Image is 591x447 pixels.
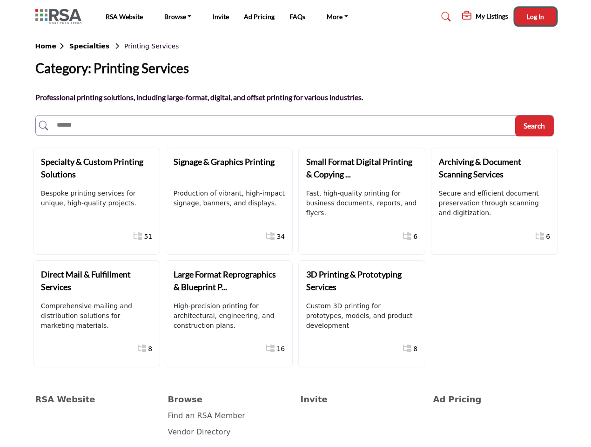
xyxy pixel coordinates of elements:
[306,156,412,179] b: Small Format Digital Printing & Copying ...
[301,393,423,406] a: Invite
[476,12,508,20] h5: My Listings
[306,301,418,331] p: Custom 3D printing for prototypes, models, and product development
[41,269,131,292] b: Direct Mail & Fulfillment Services
[244,13,275,20] a: Ad Pricing
[41,156,143,179] b: Specialty & Custom Printing Solutions
[536,232,544,240] i: Show All 6 Sub-Categories
[403,345,411,352] i: Show All 8 Sub-Categories
[168,393,291,406] a: Browse
[174,189,285,208] p: Production of vibrant, high-impact signage, banners, and displays.
[35,42,69,50] b: Home
[515,115,554,136] button: Search
[148,340,152,358] a: 8
[168,411,245,420] a: Find an RSA Member
[168,427,231,436] a: Vendor Directory
[174,156,275,167] b: Signage & Graphics Printing
[306,269,402,292] b: 3D Printing & Prototyping Services
[546,228,550,245] a: 6
[144,228,152,245] a: 51
[35,393,158,406] a: RSA Website
[524,121,545,130] span: Search
[266,345,275,352] i: Show All 16 Sub-Categories
[439,156,521,179] b: Archiving & Document Scanning Services
[41,189,153,208] p: Bespoke printing services for unique, high-quality projects.
[527,13,544,20] span: Log In
[432,9,457,24] a: Search
[174,301,285,331] p: High-precision printing for architectural, engineering, and construction plans.
[158,10,198,23] a: Browse
[69,42,109,50] b: Specialties
[174,269,276,292] b: Large Format Reprographics & Blueprint P...
[289,13,305,20] a: FAQs
[403,232,411,240] i: Show All 6 Sub-Categories
[41,301,153,331] p: Comprehensive mailing and distribution solutions for marketing materials.
[35,9,86,24] img: Site Logo
[213,13,229,20] a: Invite
[124,42,179,50] span: Printing Services
[138,345,146,352] i: Show All 8 Sub-Categories
[320,10,355,23] a: More
[413,340,417,358] a: 8
[462,11,508,22] div: My Listings
[433,393,556,406] a: Ad Pricing
[35,61,189,76] h2: Category: Printing Services
[413,228,417,245] a: 6
[35,89,363,106] p: Professional printing solutions, including large-format, digital, and offset printing for various...
[266,232,275,240] i: Show All 34 Sub-Categories
[276,228,285,245] a: 34
[106,13,143,20] a: RSA Website
[439,189,551,218] p: Secure and efficient document preservation through scanning and digitization.
[515,8,556,25] button: Log In
[276,340,285,358] a: 16
[134,232,142,240] i: Show All 51 Sub-Categories
[306,189,418,218] p: Fast, high-quality printing for business documents, reports, and flyers.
